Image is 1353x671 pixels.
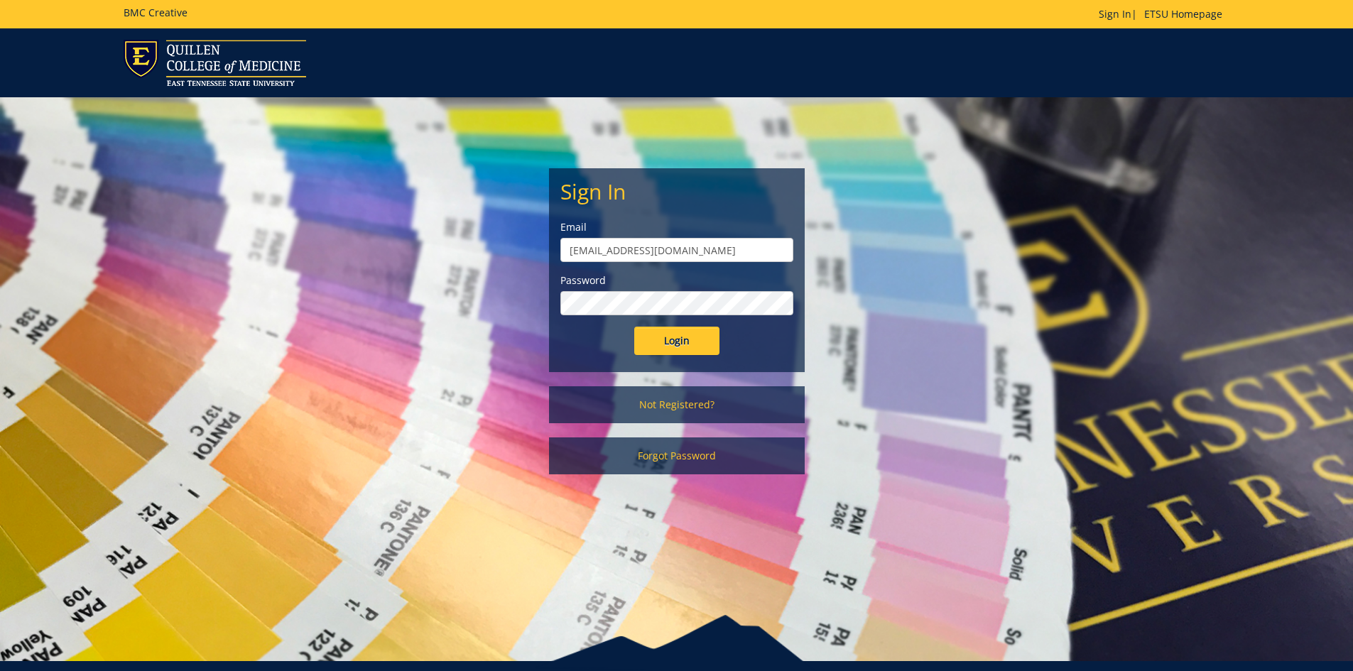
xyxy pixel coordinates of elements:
p: | [1099,7,1229,21]
h5: BMC Creative [124,7,188,18]
label: Password [560,273,793,288]
a: Sign In [1099,7,1131,21]
a: Forgot Password [549,437,805,474]
label: Email [560,220,793,234]
input: Login [634,327,719,355]
img: ETSU logo [124,40,306,86]
a: ETSU Homepage [1137,7,1229,21]
h2: Sign In [560,180,793,203]
a: Not Registered? [549,386,805,423]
